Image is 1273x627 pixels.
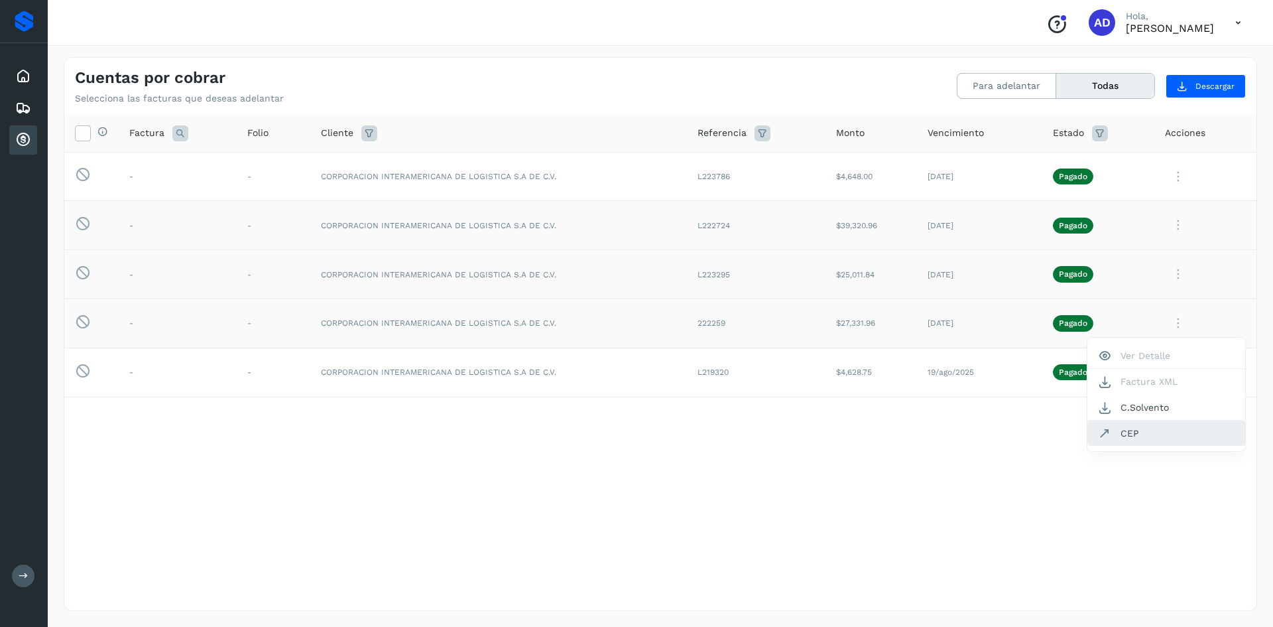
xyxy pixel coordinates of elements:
div: Cuentas por cobrar [9,125,37,155]
button: Ver Detalle [1087,343,1245,369]
button: CEP [1087,421,1245,446]
button: C.Solvento [1087,395,1245,421]
button: Factura XML [1087,369,1245,394]
div: Inicio [9,62,37,91]
div: Embarques [9,94,37,123]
